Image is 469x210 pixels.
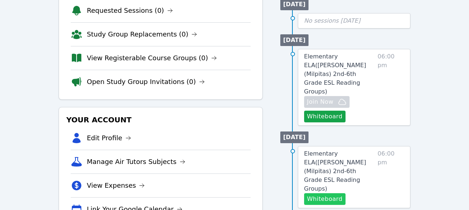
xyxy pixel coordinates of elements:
span: No sessions [DATE] [304,17,361,24]
a: Edit Profile [87,133,131,143]
button: Whiteboard [304,111,346,122]
a: Elementary ELA([PERSON_NAME] (Milpitas) 2nd-6th Grade ESL Reading Groups) [304,149,375,193]
a: Study Group Replacements (0) [87,29,197,39]
span: 06:00 pm [378,52,404,122]
a: Manage Air Tutors Subjects [87,157,185,167]
a: Open Study Group Invitations (0) [87,77,205,87]
span: Elementary ELA ( [PERSON_NAME] (Milpitas) 2nd-6th Grade ESL Reading Groups ) [304,150,366,192]
li: [DATE] [280,34,309,46]
button: Whiteboard [304,193,346,205]
a: View Expenses [87,180,145,191]
a: View Registerable Course Groups (0) [87,53,217,63]
a: Elementary ELA([PERSON_NAME] (Milpitas) 2nd-6th Grade ESL Reading Groups) [304,52,375,96]
li: [DATE] [280,131,309,143]
h3: Your Account [65,113,256,126]
span: 06:00 pm [378,149,404,205]
button: Join Now [304,96,350,108]
a: Requested Sessions (0) [87,5,173,16]
span: Join Now [307,98,333,106]
span: Elementary ELA ( [PERSON_NAME] (Milpitas) 2nd-6th Grade ESL Reading Groups ) [304,53,366,95]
